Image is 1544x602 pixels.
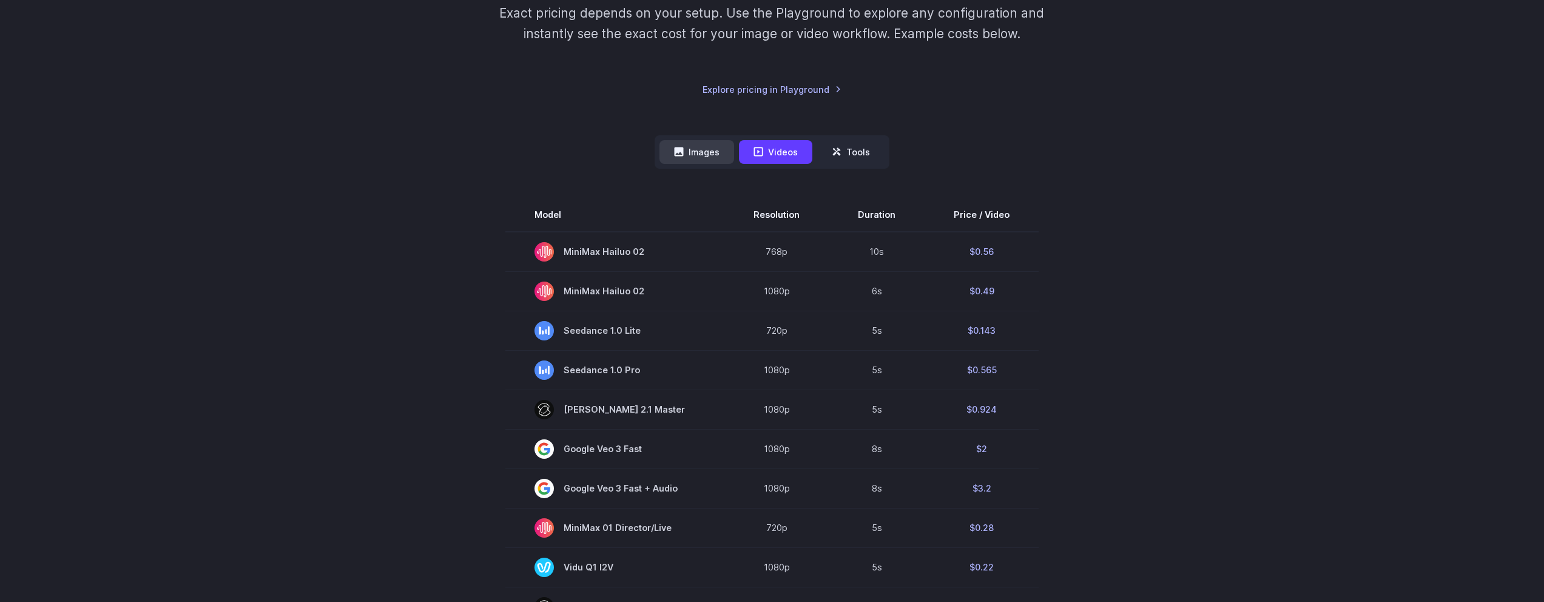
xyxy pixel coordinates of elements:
p: Exact pricing depends on your setup. Use the Playground to explore any configuration and instantl... [476,3,1067,44]
td: $0.924 [925,390,1039,429]
td: 1080p [724,390,829,429]
td: 5s [829,311,925,350]
td: 720p [724,508,829,547]
span: Seedance 1.0 Lite [534,321,695,340]
td: 720p [724,311,829,350]
td: 5s [829,508,925,547]
td: 1080p [724,271,829,311]
td: 1080p [724,350,829,390]
td: 5s [829,390,925,429]
button: Tools [817,140,885,164]
td: $0.49 [925,271,1039,311]
td: 10s [829,232,925,272]
td: 5s [829,547,925,587]
td: $0.28 [925,508,1039,547]
td: $3.2 [925,468,1039,508]
td: $0.22 [925,547,1039,587]
td: 768p [724,232,829,272]
span: MiniMax 01 Director/Live [534,518,695,538]
th: Model [505,198,724,232]
td: 1080p [724,429,829,468]
td: 5s [829,350,925,390]
td: 8s [829,429,925,468]
span: MiniMax Hailuo 02 [534,282,695,301]
th: Price / Video [925,198,1039,232]
button: Images [659,140,734,164]
span: Seedance 1.0 Pro [534,360,695,380]
td: 1080p [724,547,829,587]
span: Google Veo 3 Fast [534,439,695,459]
th: Resolution [724,198,829,232]
th: Duration [829,198,925,232]
a: Explore pricing in Playground [703,83,841,96]
span: Vidu Q1 I2V [534,558,695,577]
td: $0.56 [925,232,1039,272]
td: 1080p [724,468,829,508]
span: [PERSON_NAME] 2.1 Master [534,400,695,419]
span: MiniMax Hailuo 02 [534,242,695,262]
td: $0.143 [925,311,1039,350]
td: $0.565 [925,350,1039,390]
td: 6s [829,271,925,311]
td: $2 [925,429,1039,468]
button: Videos [739,140,812,164]
span: Google Veo 3 Fast + Audio [534,479,695,498]
td: 8s [829,468,925,508]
